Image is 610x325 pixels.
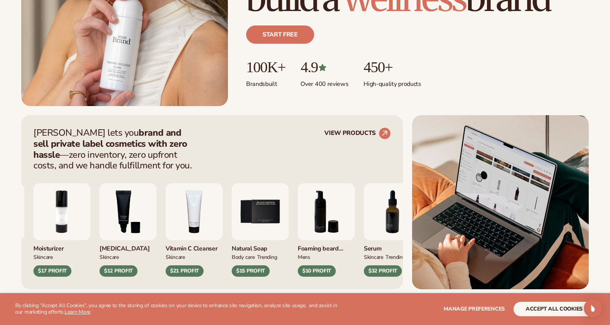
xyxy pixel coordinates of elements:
div: 6 / 9 [298,183,355,277]
a: VIEW PRODUCTS [324,127,391,140]
img: Shopify Image 5 [412,115,589,289]
p: Brands built [246,76,285,88]
div: $12 PROFIT [100,265,137,277]
p: By clicking "Accept All Cookies", you agree to the storing of cookies on your device to enhance s... [15,303,346,315]
div: Serum [364,240,421,253]
img: Smoothing lip balm. [100,183,156,240]
p: 4.9 [300,59,348,76]
a: Learn More [65,308,90,315]
img: Nature bar of soap. [232,183,289,240]
button: Manage preferences [444,302,505,316]
div: SKINCARE [364,253,383,261]
div: TRENDING [257,253,277,261]
div: mens [298,253,310,261]
img: Collagen and retinol serum. [364,183,421,240]
div: BODY Care [232,253,255,261]
div: 7 / 9 [364,183,421,277]
p: 450+ [363,59,421,76]
p: Over 400 reviews [300,76,348,88]
p: 100K+ [246,59,285,76]
div: $15 PROFIT [232,265,270,277]
div: 3 / 9 [100,183,156,277]
div: 2 / 9 [33,183,90,277]
div: 4 / 9 [166,183,223,277]
p: [PERSON_NAME] lets you —zero inventory, zero upfront costs, and we handle fulfillment for you. [33,127,197,171]
div: Natural Soap [232,240,289,253]
div: $10 PROFIT [298,265,336,277]
div: Open Intercom Messenger [584,299,602,317]
strong: brand and sell private label cosmetics with zero hassle [33,127,187,161]
div: Moisturizer [33,240,90,253]
div: $32 PROFIT [364,265,402,277]
a: Start free [246,25,314,44]
div: TRENDING [386,253,406,261]
div: SKINCARE [33,253,53,261]
div: SKINCARE [100,253,119,261]
div: 5 / 9 [232,183,289,277]
button: accept all cookies [514,302,595,316]
img: Vitamin c cleanser. [166,183,223,240]
div: Vitamin C Cleanser [166,240,223,253]
img: Moisturizing lotion. [33,183,90,240]
div: Skincare [166,253,185,261]
div: Foaming beard wash [298,240,355,253]
span: Manage preferences [444,305,505,312]
div: $21 PROFIT [166,265,204,277]
div: [MEDICAL_DATA] [100,240,156,253]
p: High-quality products [363,76,421,88]
div: $17 PROFIT [33,265,71,277]
img: Foaming beard wash. [298,183,355,240]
